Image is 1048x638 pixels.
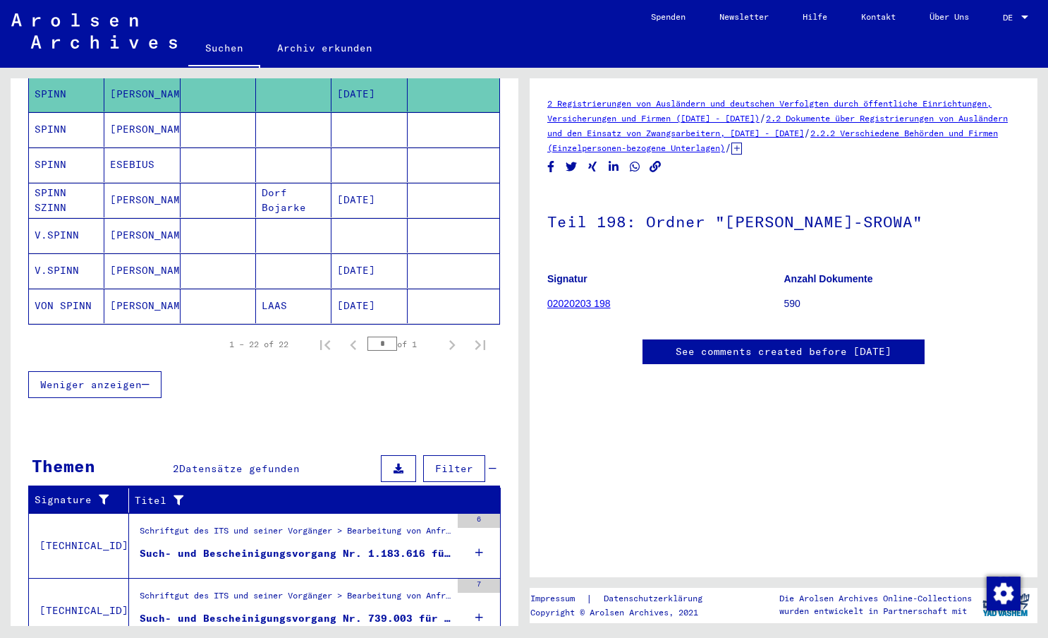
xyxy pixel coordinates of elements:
mat-cell: [DATE] [331,253,407,288]
mat-cell: [DATE] [331,183,407,217]
div: 1 – 22 of 22 [229,338,288,351]
mat-cell: SPINN SZINN [29,183,104,217]
mat-cell: [PERSON_NAME] [104,289,180,323]
div: Schriftgut des ITS und seiner Vorgänger > Bearbeitung von Anfragen > Fallbezogene [MEDICAL_DATA] ... [140,589,451,609]
mat-cell: ESEBIUS [104,148,180,182]
img: yv_logo.png [980,587,1032,622]
mat-cell: V.SPINN [29,218,104,253]
div: Such- und Bescheinigungsvorgang Nr. 1.183.616 für [PERSON_NAME] geboren [DEMOGRAPHIC_DATA] oder24... [140,546,451,561]
div: 6 [458,514,500,528]
span: Filter [435,462,473,475]
div: 7 [458,579,500,593]
img: Zustimmung ändern [987,577,1020,610]
mat-cell: SPINN [29,148,104,182]
td: [TECHNICAL_ID] [29,513,129,578]
p: wurden entwickelt in Partnerschaft mit [779,605,972,618]
button: Next page [438,330,466,359]
span: / [804,126,810,139]
a: Impressum [530,591,586,606]
mat-cell: [PERSON_NAME] [104,218,180,253]
p: Copyright © Arolsen Archives, 2021 [530,606,719,619]
mat-cell: [PERSON_NAME] [104,77,180,112]
a: See comments created before [DATE] [676,344,891,359]
mat-cell: [PERSON_NAME] [104,183,180,217]
mat-cell: [DATE] [331,289,407,323]
div: Titel [135,489,487,512]
b: Anzahl Dokumente [784,273,873,284]
span: DE [1003,13,1018,23]
mat-cell: [PERSON_NAME] [104,253,180,288]
button: Previous page [339,330,367,359]
mat-cell: [PERSON_NAME] [104,112,180,147]
mat-cell: Dorf Bojarke [256,183,331,217]
div: Titel [135,493,473,508]
a: Archiv erkunden [260,31,389,65]
a: 2.2 Dokumente über Registrierungen von Ausländern und den Einsatz von Zwangsarbeitern, [DATE] - [... [547,113,1008,138]
button: Copy link [648,158,663,176]
button: Share on WhatsApp [628,158,642,176]
div: Signature [35,489,132,512]
mat-cell: SPINN [29,112,104,147]
button: Last page [466,330,494,359]
h1: Teil 198: Ordner "[PERSON_NAME]-SROWA" [547,189,1020,251]
mat-cell: [DATE] [331,77,407,112]
mat-cell: SPINN [29,77,104,112]
span: 2 [173,462,179,475]
button: First page [311,330,339,359]
div: Schriftgut des ITS und seiner Vorgänger > Bearbeitung von Anfragen > Fallbezogene [MEDICAL_DATA] ... [140,524,451,544]
div: | [530,591,719,606]
button: Weniger anzeigen [28,371,162,398]
span: Datensätze gefunden [179,462,300,475]
div: of 1 [367,337,438,351]
button: Share on LinkedIn [607,158,621,176]
button: Share on Xing [585,158,600,176]
mat-cell: LAAS [256,289,331,323]
button: Share on Twitter [564,158,579,176]
button: Share on Facebook [544,158,559,176]
div: Such- und Bescheinigungsvorgang Nr. 739.003 für [GEOGRAPHIC_DATA][PERSON_NAME][GEOGRAPHIC_DATA] g... [140,611,451,626]
mat-cell: VON SPINN [29,289,104,323]
p: 590 [784,296,1020,311]
div: Zustimmung ändern [986,576,1020,610]
span: / [725,141,731,154]
span: Weniger anzeigen [40,378,142,391]
a: 02020203 198 [547,298,611,309]
a: Datenschutzerklärung [592,591,719,606]
button: Filter [423,455,485,482]
b: Signatur [547,273,587,284]
div: Signature [35,493,118,507]
mat-cell: V.SPINN [29,253,104,288]
img: Arolsen_neg.svg [11,13,177,49]
p: Die Arolsen Archives Online-Collections [779,592,972,605]
div: Themen [32,453,95,479]
a: 2 Registrierungen von Ausländern und deutschen Verfolgten durch öffentliche Einrichtungen, Versic... [547,98,992,124]
span: / [760,112,766,124]
a: Suchen [188,31,260,68]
